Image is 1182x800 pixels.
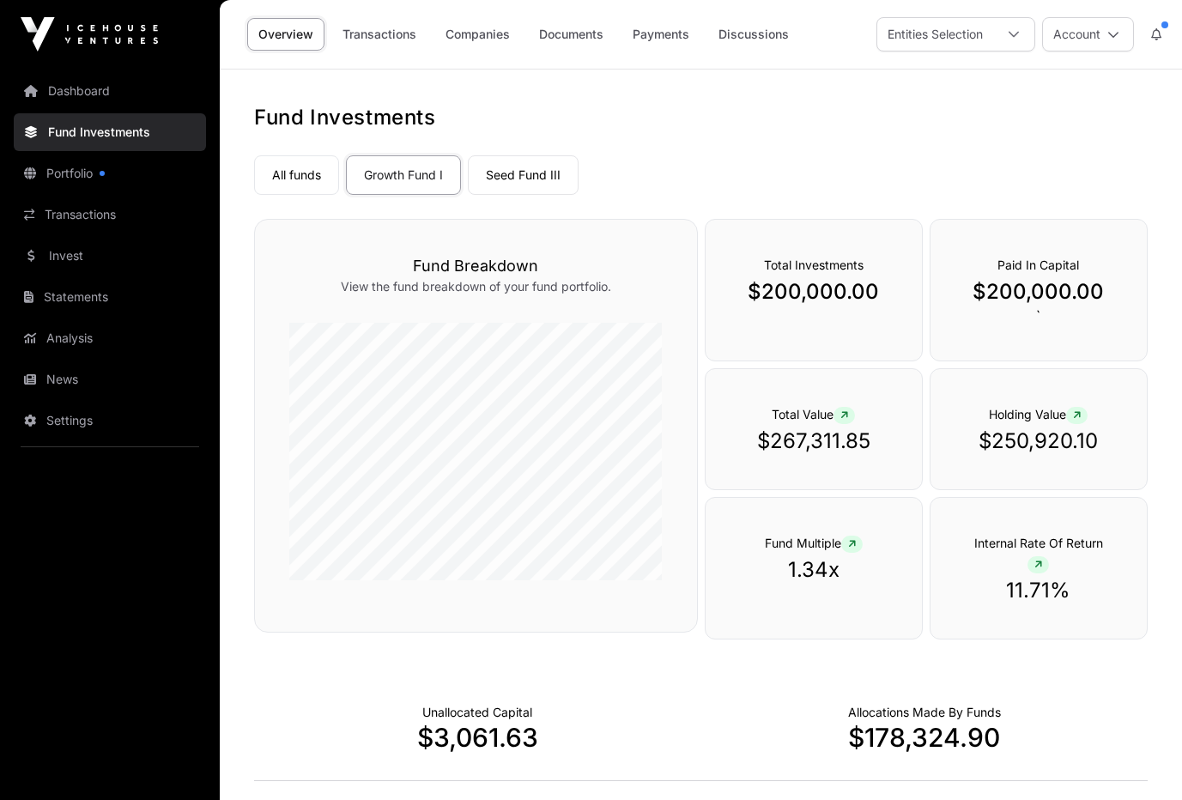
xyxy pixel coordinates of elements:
[247,18,324,51] a: Overview
[331,18,427,51] a: Transactions
[764,258,864,272] span: Total Investments
[772,407,855,421] span: Total Value
[965,278,1112,306] p: $200,000.00
[434,18,521,51] a: Companies
[989,407,1088,421] span: Holding Value
[422,704,532,721] p: Cash not yet allocated
[740,427,888,455] p: $267,311.85
[14,237,206,275] a: Invest
[14,402,206,439] a: Settings
[740,278,888,306] p: $200,000.00
[289,278,663,295] p: View the fund breakdown of your fund portfolio.
[21,17,158,52] img: Icehouse Ventures Logo
[707,18,800,51] a: Discussions
[528,18,615,51] a: Documents
[965,577,1112,604] p: 11.71%
[1096,718,1182,800] iframe: Chat Widget
[254,155,339,195] a: All funds
[254,722,701,753] p: $3,061.63
[14,361,206,398] a: News
[765,536,863,550] span: Fund Multiple
[1042,17,1134,52] button: Account
[14,155,206,192] a: Portfolio
[1096,718,1182,800] div: 聊天小组件
[289,254,663,278] h3: Fund Breakdown
[14,278,206,316] a: Statements
[14,72,206,110] a: Dashboard
[621,18,700,51] a: Payments
[848,704,1001,721] p: Capital Deployed Into Companies
[974,536,1103,571] span: Internal Rate Of Return
[468,155,579,195] a: Seed Fund III
[14,319,206,357] a: Analysis
[965,427,1112,455] p: $250,920.10
[14,196,206,233] a: Transactions
[997,258,1079,272] span: Paid In Capital
[254,104,1148,131] h1: Fund Investments
[701,722,1149,753] p: $178,324.90
[877,18,993,51] div: Entities Selection
[14,113,206,151] a: Fund Investments
[740,556,888,584] p: 1.34x
[346,155,461,195] a: Growth Fund I
[930,219,1148,361] div: `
